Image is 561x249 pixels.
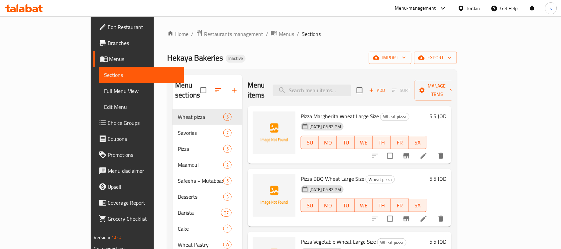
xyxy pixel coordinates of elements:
[301,237,376,247] span: Pizza Vegetable Wheat Large Size
[221,210,231,216] span: 27
[337,199,355,212] button: TU
[99,83,184,99] a: Full Menu View
[369,52,411,64] button: import
[178,145,223,153] div: Pizza
[108,199,179,207] span: Coverage Report
[178,225,223,233] div: Cake
[178,241,223,249] span: Wheat Pastry
[108,167,179,175] span: Menu disclaimer
[367,85,388,96] button: Add
[322,138,334,147] span: MO
[420,152,428,160] a: Edit menu item
[322,201,334,210] span: MO
[419,54,452,62] span: export
[353,83,367,97] span: Select section
[383,149,397,163] span: Select to update
[373,136,391,149] button: TH
[204,30,263,38] span: Restaurants management
[388,85,415,96] span: Select section first
[381,113,409,121] span: Wheat pizza
[301,199,319,212] button: SU
[380,113,409,121] div: Wheat pizza
[167,30,457,38] nav: breadcrumb
[376,138,388,147] span: TH
[467,5,480,12] div: Jordan
[224,114,231,120] span: 5
[104,87,179,95] span: Full Menu View
[224,178,231,184] span: 5
[273,85,351,96] input: search
[221,209,232,217] div: items
[172,189,242,205] div: Desserts3
[383,212,397,226] span: Select to update
[409,199,427,212] button: SA
[391,136,409,149] button: FR
[279,30,294,38] span: Menus
[108,135,179,143] span: Coupons
[376,201,388,210] span: TH
[93,163,184,179] a: Menu disclaimer
[191,30,193,38] li: /
[358,201,370,210] span: WE
[271,30,294,38] a: Menus
[301,136,319,149] button: SU
[304,138,316,147] span: SU
[223,241,232,249] div: items
[223,113,232,121] div: items
[398,148,414,164] button: Branch-specific-item
[226,55,246,63] div: Inactive
[301,174,364,184] span: Pizza BBQ Wheat Large Size
[99,99,184,115] a: Edit Menu
[111,233,122,242] span: 1.0.0
[93,51,184,67] a: Menus
[178,209,221,217] div: Barista
[104,103,179,111] span: Edit Menu
[108,39,179,47] span: Branches
[391,199,409,212] button: FR
[93,195,184,211] a: Coverage Report
[414,52,457,64] button: export
[167,50,223,65] span: Hekaya Bakeries
[374,54,406,62] span: import
[226,82,242,98] button: Add section
[178,161,223,169] span: Maamoul
[104,71,179,79] span: Sections
[253,112,295,154] img: Pizza Margherita Wheat Large Size
[108,23,179,31] span: Edit Restaurant
[368,87,386,94] span: Add
[378,239,406,246] span: Wheat pizza
[393,138,406,147] span: FR
[108,119,179,127] span: Choice Groups
[393,201,406,210] span: FR
[429,112,446,121] h6: 5.5 JOD
[178,193,223,201] span: Desserts
[108,183,179,191] span: Upsell
[108,151,179,159] span: Promotions
[223,145,232,153] div: items
[93,115,184,131] a: Choice Groups
[224,226,231,232] span: 1
[178,113,223,121] div: Wheat pizza
[266,30,268,38] li: /
[93,19,184,35] a: Edit Restaurant
[355,136,373,149] button: WE
[172,157,242,173] div: Maamoul2
[366,176,394,183] span: Wheat pizza
[172,109,242,125] div: Wheat pizza5
[411,201,424,210] span: SA
[358,138,370,147] span: WE
[178,129,223,137] div: Savories
[178,177,223,185] div: Safeeha + Mutabbaq
[429,174,446,183] h6: 5.5 JOD
[226,56,246,61] span: Inactive
[367,85,388,96] span: Add item
[109,55,179,63] span: Menus
[224,242,231,248] span: 8
[307,124,344,130] span: [DATE] 05:32 PM
[93,35,184,51] a: Branches
[340,201,352,210] span: TU
[395,4,436,12] div: Menu-management
[93,131,184,147] a: Coupons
